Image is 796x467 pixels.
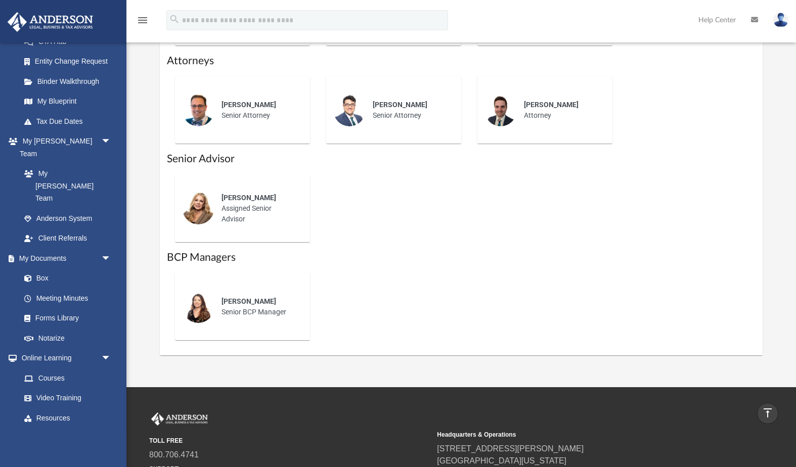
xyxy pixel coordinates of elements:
[5,12,96,32] img: Anderson Advisors Platinum Portal
[14,52,126,72] a: Entity Change Request
[757,403,778,424] a: vertical_align_top
[524,101,579,109] span: [PERSON_NAME]
[14,408,121,428] a: Resources
[14,308,116,329] a: Forms Library
[762,407,774,419] i: vertical_align_top
[101,248,121,269] span: arrow_drop_down
[222,101,276,109] span: [PERSON_NAME]
[222,297,276,305] span: [PERSON_NAME]
[149,450,199,459] a: 800.706.4741
[7,248,121,268] a: My Documentsarrow_drop_down
[14,288,121,308] a: Meeting Minutes
[101,348,121,369] span: arrow_drop_down
[167,152,756,166] h1: Senior Advisor
[14,208,121,228] a: Anderson System
[167,54,756,68] h1: Attorneys
[101,131,121,152] span: arrow_drop_down
[169,14,180,25] i: search
[366,92,454,128] div: Senior Attorney
[517,92,605,128] div: Attorney
[14,328,121,348] a: Notarize
[214,185,303,231] div: Assigned Senior Advisor
[437,456,566,465] a: [GEOGRAPHIC_DATA][US_STATE]
[14,388,116,408] a: Video Training
[222,194,276,202] span: [PERSON_NAME]
[14,268,116,289] a: Box
[7,131,121,164] a: My [PERSON_NAME] Teamarrow_drop_down
[14,368,121,388] a: Courses
[437,444,584,453] a: [STREET_ADDRESS][PERSON_NAME]
[137,14,149,26] i: menu
[182,94,214,126] img: thumbnail
[373,101,427,109] span: [PERSON_NAME]
[7,348,121,368] a: Online Learningarrow_drop_down
[14,111,126,131] a: Tax Due Dates
[182,291,214,323] img: thumbnail
[214,92,303,128] div: Senior Attorney
[137,19,149,26] a: menu
[149,412,210,426] img: Anderson Advisors Platinum Portal
[773,13,788,27] img: User Pic
[214,289,303,324] div: Senior BCP Manager
[14,91,121,112] a: My Blueprint
[14,71,126,91] a: Binder Walkthrough
[333,94,366,126] img: thumbnail
[7,428,126,448] a: Billingarrow_drop_down
[182,192,214,224] img: thumbnail
[101,428,121,449] span: arrow_drop_down
[14,228,121,249] a: Client Referrals
[484,94,517,126] img: thumbnail
[14,164,116,209] a: My [PERSON_NAME] Team
[149,436,430,445] small: TOLL FREE
[167,250,756,265] h1: BCP Managers
[437,430,718,439] small: Headquarters & Operations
